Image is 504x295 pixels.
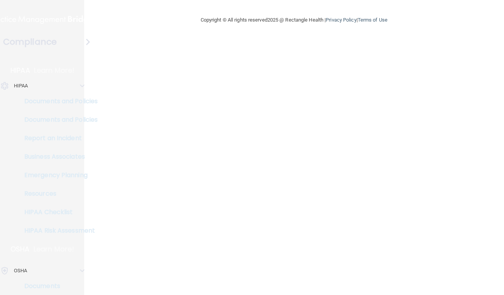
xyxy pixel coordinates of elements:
p: Learn More! [34,245,74,254]
p: HIPAA [14,81,28,91]
div: Copyright © All rights reserved 2025 @ Rectangle Health | | [153,8,435,32]
a: Terms of Use [358,17,387,23]
h4: Compliance [3,37,57,47]
p: Documents and Policies [5,97,110,105]
p: OSHA [10,245,30,254]
p: HIPAA Checklist [5,208,110,216]
a: Privacy Policy [326,17,356,23]
p: Business Associates [5,153,110,161]
p: Documents and Policies [5,116,110,124]
p: Learn More! [34,66,75,75]
p: Resources [5,190,110,198]
p: Report an Incident [5,134,110,142]
p: Documents [5,282,110,290]
p: HIPAA Risk Assessment [5,227,110,235]
p: HIPAA [10,66,30,75]
p: OSHA [14,266,27,275]
p: Emergency Planning [5,171,110,179]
